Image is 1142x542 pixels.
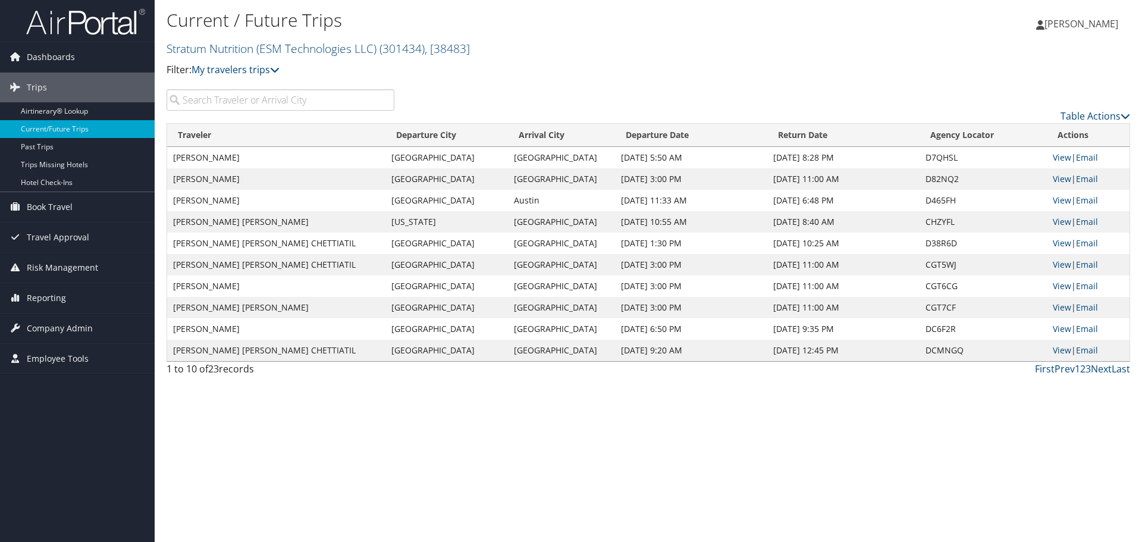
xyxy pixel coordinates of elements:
a: View [1053,216,1071,227]
span: Reporting [27,283,66,313]
a: View [1053,152,1071,163]
span: [PERSON_NAME] [1044,17,1118,30]
td: [GEOGRAPHIC_DATA] [508,211,615,233]
a: Email [1076,280,1098,292]
td: [DATE] 9:20 AM [615,340,767,361]
td: | [1047,147,1130,168]
td: [DATE] 10:55 AM [615,211,767,233]
td: [GEOGRAPHIC_DATA] [385,318,508,340]
th: Arrival City: activate to sort column ascending [508,124,615,147]
td: [DATE] 3:00 PM [615,275,767,297]
span: Employee Tools [27,344,89,374]
a: Prev [1055,362,1075,375]
span: 23 [208,362,219,375]
td: [PERSON_NAME] [167,190,385,211]
td: [DATE] 11:33 AM [615,190,767,211]
a: Email [1076,323,1098,334]
a: View [1053,237,1071,249]
td: DC6F2R [920,318,1046,340]
input: Search Traveler or Arrival City [167,89,394,111]
td: [GEOGRAPHIC_DATA] [385,147,508,168]
td: | [1047,318,1130,340]
td: D465FH [920,190,1046,211]
td: [DATE] 1:30 PM [615,233,767,254]
td: [DATE] 6:50 PM [615,318,767,340]
td: | [1047,254,1130,275]
td: [DATE] 11:00 AM [767,254,920,275]
td: CGT5WJ [920,254,1046,275]
td: [GEOGRAPHIC_DATA] [385,340,508,361]
th: Traveler: activate to sort column ascending [167,124,385,147]
td: [DATE] 6:48 PM [767,190,920,211]
td: [DATE] 5:50 AM [615,147,767,168]
td: [PERSON_NAME] [PERSON_NAME] CHETTIATIL [167,233,385,254]
td: [GEOGRAPHIC_DATA] [385,297,508,318]
td: CGT7CF [920,297,1046,318]
th: Actions [1047,124,1130,147]
td: [GEOGRAPHIC_DATA] [385,233,508,254]
td: [GEOGRAPHIC_DATA] [385,275,508,297]
td: D7QHSL [920,147,1046,168]
td: [GEOGRAPHIC_DATA] [508,340,615,361]
td: [GEOGRAPHIC_DATA] [385,168,508,190]
td: [PERSON_NAME] [167,147,385,168]
td: [DATE] 9:35 PM [767,318,920,340]
td: [GEOGRAPHIC_DATA] [508,233,615,254]
td: Austin [508,190,615,211]
td: D38R6D [920,233,1046,254]
td: [DATE] 3:00 PM [615,168,767,190]
td: CHZYFL [920,211,1046,233]
a: Email [1076,344,1098,356]
th: Departure Date: activate to sort column descending [615,124,767,147]
a: Table Actions [1061,109,1130,123]
a: Email [1076,195,1098,206]
td: [DATE] 12:45 PM [767,340,920,361]
a: Email [1076,152,1098,163]
a: Email [1076,302,1098,313]
span: , [ 38483 ] [425,40,470,57]
th: Return Date: activate to sort column ascending [767,124,920,147]
a: First [1035,362,1055,375]
td: [GEOGRAPHIC_DATA] [508,297,615,318]
a: View [1053,302,1071,313]
a: View [1053,280,1071,292]
td: [DATE] 3:00 PM [615,297,767,318]
a: View [1053,259,1071,270]
td: [PERSON_NAME] [PERSON_NAME] CHETTIATIL [167,340,385,361]
td: | [1047,168,1130,190]
td: | [1047,340,1130,361]
span: ( 301434 ) [379,40,425,57]
div: 1 to 10 of records [167,362,394,382]
td: | [1047,297,1130,318]
td: [GEOGRAPHIC_DATA] [508,275,615,297]
a: Stratum Nutrition (ESM Technologies LLC) [167,40,470,57]
span: Risk Management [27,253,98,283]
th: Departure City: activate to sort column ascending [385,124,508,147]
span: Dashboards [27,42,75,72]
td: [US_STATE] [385,211,508,233]
a: Last [1112,362,1130,375]
td: [GEOGRAPHIC_DATA] [508,254,615,275]
td: [PERSON_NAME] [PERSON_NAME] [167,211,385,233]
span: Book Travel [27,192,73,222]
td: [PERSON_NAME] [167,168,385,190]
td: [GEOGRAPHIC_DATA] [385,190,508,211]
img: airportal-logo.png [26,8,145,36]
td: [PERSON_NAME] [167,318,385,340]
a: View [1053,344,1071,356]
a: 1 [1075,362,1080,375]
td: [GEOGRAPHIC_DATA] [385,254,508,275]
td: [DATE] 10:25 AM [767,233,920,254]
a: Email [1076,259,1098,270]
a: View [1053,323,1071,334]
td: [PERSON_NAME] [PERSON_NAME] CHETTIATIL [167,254,385,275]
td: [PERSON_NAME] [167,275,385,297]
td: | [1047,190,1130,211]
a: Email [1076,216,1098,227]
a: My travelers trips [192,63,280,76]
th: Agency Locator: activate to sort column ascending [920,124,1046,147]
a: Next [1091,362,1112,375]
span: Company Admin [27,314,93,343]
a: Email [1076,237,1098,249]
td: [DATE] 8:28 PM [767,147,920,168]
